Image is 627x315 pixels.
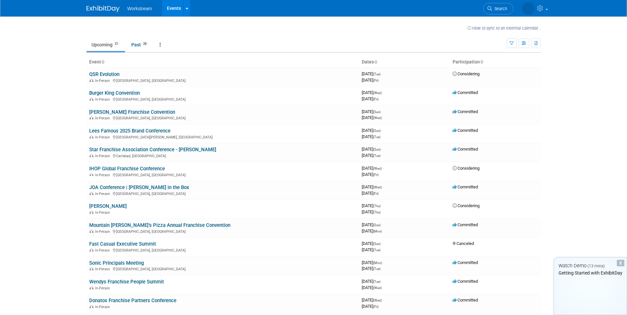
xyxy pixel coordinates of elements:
span: (Sun) [373,242,380,246]
span: Committed [453,109,478,114]
a: QSR Evolution [89,71,119,77]
span: In-Person [95,192,112,196]
span: - [383,184,384,189]
img: In-Person Event [90,116,93,119]
span: (Thu) [373,204,380,208]
span: Committed [453,128,478,133]
span: [DATE] [362,209,380,214]
span: [DATE] [362,96,379,101]
span: - [383,166,384,171]
a: Sort by Start Date [374,59,377,64]
a: Burger King Convention [89,90,140,96]
span: (Tue) [373,154,380,157]
span: [DATE] [362,266,380,271]
span: - [381,109,382,114]
span: [DATE] [362,222,382,227]
span: [DATE] [362,203,382,208]
span: (Fri) [373,305,379,308]
img: In-Person Event [90,267,93,270]
span: [DATE] [362,128,382,133]
a: Donatos Franchise Partners Conference [89,298,176,303]
span: Workstream [127,6,152,11]
span: (Sun) [373,223,380,227]
span: (Wed) [373,167,382,170]
span: [DATE] [362,90,384,95]
span: [DATE] [362,71,382,76]
span: (Wed) [373,185,382,189]
span: - [381,241,382,246]
span: Committed [453,147,478,152]
div: [GEOGRAPHIC_DATA], [GEOGRAPHIC_DATA] [89,78,356,83]
span: (Fri) [373,192,379,195]
div: [GEOGRAPHIC_DATA], [GEOGRAPHIC_DATA] [89,191,356,196]
img: In-Person Event [90,248,93,252]
span: In-Person [95,79,112,83]
span: - [381,222,382,227]
img: Jean Rocha [522,2,535,15]
div: [GEOGRAPHIC_DATA], [GEOGRAPHIC_DATA] [89,115,356,120]
img: In-Person Event [90,192,93,195]
img: In-Person Event [90,173,93,176]
img: In-Person Event [90,154,93,157]
span: (13 mins) [588,264,605,268]
img: In-Person Event [90,230,93,233]
img: ExhibitDay [87,6,119,12]
th: Dates [359,57,450,68]
span: (Sun) [373,129,380,133]
span: (Mon) [373,261,382,265]
span: Considering [453,71,480,76]
span: Canceled [453,241,474,246]
span: (Wed) [373,299,382,302]
th: Participation [450,57,541,68]
span: [DATE] [362,172,379,177]
span: [DATE] [362,304,379,309]
span: - [383,260,384,265]
span: (Wed) [373,286,382,290]
img: In-Person Event [90,135,93,138]
span: In-Person [95,116,112,120]
span: (Tue) [373,280,380,283]
span: Committed [453,184,478,189]
img: In-Person Event [90,79,93,82]
span: [DATE] [362,247,380,252]
span: - [381,203,382,208]
span: (Tue) [373,135,380,139]
a: Wendys Franchise People Summit [89,279,164,285]
a: Star Franchise Association Conference - [PERSON_NAME] [89,147,216,153]
a: Sort by Event Name [101,59,104,64]
a: Sort by Participation Type [480,59,483,64]
span: (Fri) [373,97,379,101]
span: In-Person [95,248,112,253]
span: [DATE] [362,191,379,196]
span: [DATE] [362,285,382,290]
img: In-Person Event [90,210,93,214]
span: [DATE] [362,134,380,139]
span: (Tue) [373,248,380,252]
span: - [381,71,382,76]
span: Committed [453,90,478,95]
span: [DATE] [362,147,382,152]
span: [DATE] [362,260,384,265]
span: In-Person [95,305,112,309]
span: - [381,279,382,284]
span: (Wed) [373,116,382,120]
span: Considering [453,203,480,208]
span: [DATE] [362,166,384,171]
a: Past28 [126,38,153,51]
a: Sonic Principals Meeting [89,260,144,266]
span: In-Person [95,173,112,177]
div: [GEOGRAPHIC_DATA], [GEOGRAPHIC_DATA] [89,96,356,102]
span: - [381,147,382,152]
div: Dismiss [617,260,624,266]
span: [DATE] [362,78,379,83]
span: (Mon) [373,230,382,233]
a: Fast Casual Executive Summit [89,241,156,247]
span: [DATE] [362,184,384,189]
a: Lees Famous 2025 Brand Conference [89,128,170,134]
span: [DATE] [362,153,380,158]
span: - [383,90,384,95]
span: Search [492,6,507,11]
span: [DATE] [362,115,382,120]
img: In-Person Event [90,305,93,308]
span: In-Person [95,267,112,271]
